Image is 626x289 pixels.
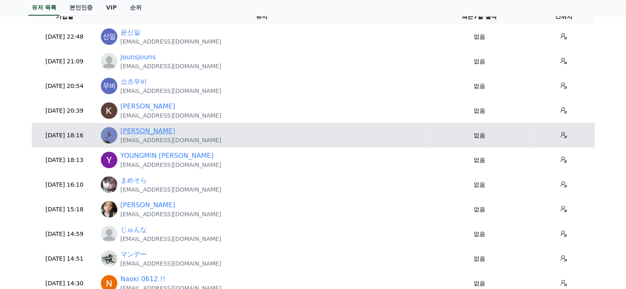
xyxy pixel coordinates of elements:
[121,102,175,111] a: [PERSON_NAME]
[35,82,94,90] p: [DATE] 20:54
[121,235,221,243] p: [EMAIL_ADDRESS][DOMAIN_NAME]
[35,156,94,164] p: [DATE] 18:13
[121,225,147,235] a: じゅんな
[121,62,221,70] p: [EMAIL_ADDRESS][DOMAIN_NAME]
[121,28,140,37] a: 윤신일
[98,9,426,24] th: 유저
[533,9,595,24] th: 스위치
[121,87,221,95] p: [EMAIL_ADDRESS][DOMAIN_NAME]
[101,176,117,193] img: https://lh3.googleusercontent.com/a/ACg8ocI2Duy38LHJ5qJbIQXgCnO0nN11Kq2xVOuzZJb4o29Bm5KNq9qDhQ=s96-c
[121,77,147,87] a: 쇼츠무비
[121,250,147,259] a: マンデー
[429,279,530,288] p: 없음
[35,254,94,263] p: [DATE] 14:51
[101,226,117,242] img: profile_blank.webp
[426,9,533,24] th: 최근7일 실적
[121,151,214,161] a: YOUNGMIN [PERSON_NAME]
[121,259,221,268] p: [EMAIL_ADDRESS][DOMAIN_NAME]
[121,176,147,185] a: まめそら
[106,231,158,251] a: Settings
[429,32,530,41] p: 없음
[121,185,221,194] p: [EMAIL_ADDRESS][DOMAIN_NAME]
[35,106,94,115] p: [DATE] 20:39
[54,231,106,251] a: Messages
[35,230,94,238] p: [DATE] 14:59
[35,131,94,140] p: [DATE] 18:16
[101,250,117,267] img: https://lh3.googleusercontent.com/a/ACg8ocLP_k-4V5szZcUlSVSw3vRSCbQ3-Vd_JclxMfy8iIxRQ4CwGNtsKg=s96-c
[429,156,530,164] p: 없음
[101,53,117,69] img: profile_blank.webp
[101,127,117,143] img: https://lh3.googleusercontent.com/a/ACg8ocJptpEQ6ujUsOkPN03aAEmug4VrFZmpXAFVcAe3WJaMoEvaXLjm=s96-c
[122,243,142,250] span: Settings
[121,274,165,284] a: Naoki 0612 !!
[121,200,175,210] a: [PERSON_NAME]
[121,161,221,169] p: [EMAIL_ADDRESS][DOMAIN_NAME]
[101,78,117,94] img: https://lh3.googleusercontent.com/a/ACg8ocJWJciPUAdikjXCfZBRyimgDr4Scj7G8PJ2noeDIEkQf5TzAA=s96-c
[121,37,221,46] p: [EMAIL_ADDRESS][DOMAIN_NAME]
[35,180,94,189] p: [DATE] 16:10
[32,9,98,24] th: 가입일
[429,131,530,140] p: 없음
[21,243,35,250] span: Home
[429,180,530,189] p: 없음
[68,243,93,250] span: Messages
[121,52,156,62] a: jounsjouns
[101,152,117,168] img: https://lh3.googleusercontent.com/a/ACg8ocLhSqZnNmIBwd6MNwibo3fSLzrSsTr7U-vYW399joGvOtmE1w=s96-c
[121,136,221,144] p: [EMAIL_ADDRESS][DOMAIN_NAME]
[121,111,221,120] p: [EMAIL_ADDRESS][DOMAIN_NAME]
[121,210,221,218] p: [EMAIL_ADDRESS][DOMAIN_NAME]
[35,205,94,214] p: [DATE] 15:18
[101,28,117,45] img: https://lh3.googleusercontent.com/a/ACg8ocLAay8qNM-MTifs2zj7j17d6Ri76S2QMJthKABmM4snohkymg=s96-c
[35,57,94,66] p: [DATE] 21:09
[429,230,530,238] p: 없음
[429,82,530,90] p: 없음
[121,126,175,136] a: [PERSON_NAME]
[101,102,117,119] img: https://lh3.googleusercontent.com/a/ACg8ocJk6det0Uwcc0M-8HtDrs1BeKX2p75oiz0ISMn7vcfU6bk05Q=s96-c
[35,279,94,288] p: [DATE] 14:30
[101,201,117,217] img: http://k.kakaocdn.net/dn/baDZNj/btsP29sFzZb/qROwP4UF1IEtAn9QRTDHY1/img_640x640.jpg
[35,32,94,41] p: [DATE] 22:48
[429,57,530,66] p: 없음
[2,231,54,251] a: Home
[429,254,530,263] p: 없음
[429,106,530,115] p: 없음
[429,205,530,214] p: 없음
